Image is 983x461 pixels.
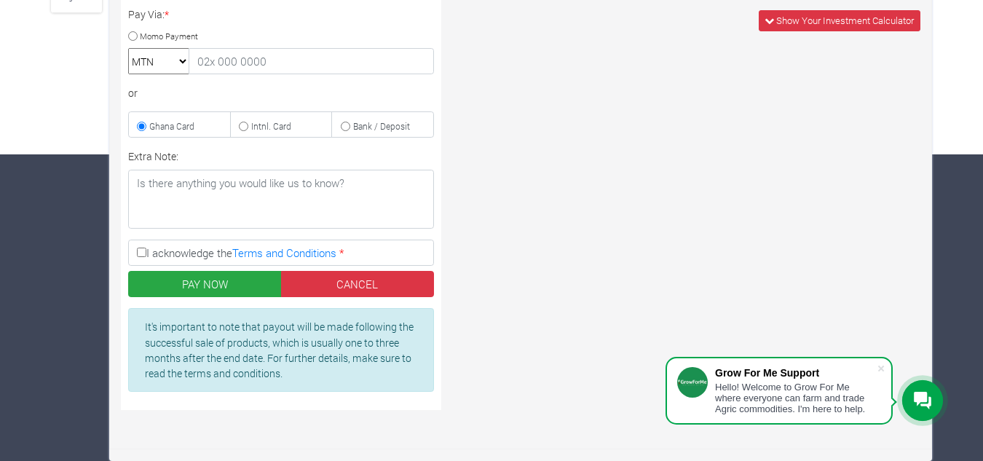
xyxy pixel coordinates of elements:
[281,271,435,297] a: CANCEL
[128,271,282,297] button: PAY NOW
[353,120,410,132] small: Bank / Deposit
[128,149,178,164] label: Extra Note:
[145,319,417,381] p: It's important to note that payout will be made following the successful sale of products, which ...
[137,122,146,131] input: Ghana Card
[137,248,146,257] input: I acknowledge theTerms and Conditions *
[232,245,336,260] a: Terms and Conditions
[189,48,434,74] input: 02x 000 0000
[776,14,914,27] span: Show Your Investment Calculator
[128,31,138,41] input: Momo Payment
[149,120,194,132] small: Ghana Card
[715,367,877,379] div: Grow For Me Support
[128,240,434,266] label: I acknowledge the
[341,122,350,131] input: Bank / Deposit
[251,120,291,132] small: Intnl. Card
[140,30,198,41] small: Momo Payment
[715,382,877,414] div: Hello! Welcome to Grow For Me where everyone can farm and trade Agric commodities. I'm here to help.
[239,122,248,131] input: Intnl. Card
[128,85,434,101] div: or
[128,7,169,22] label: Pay Via:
